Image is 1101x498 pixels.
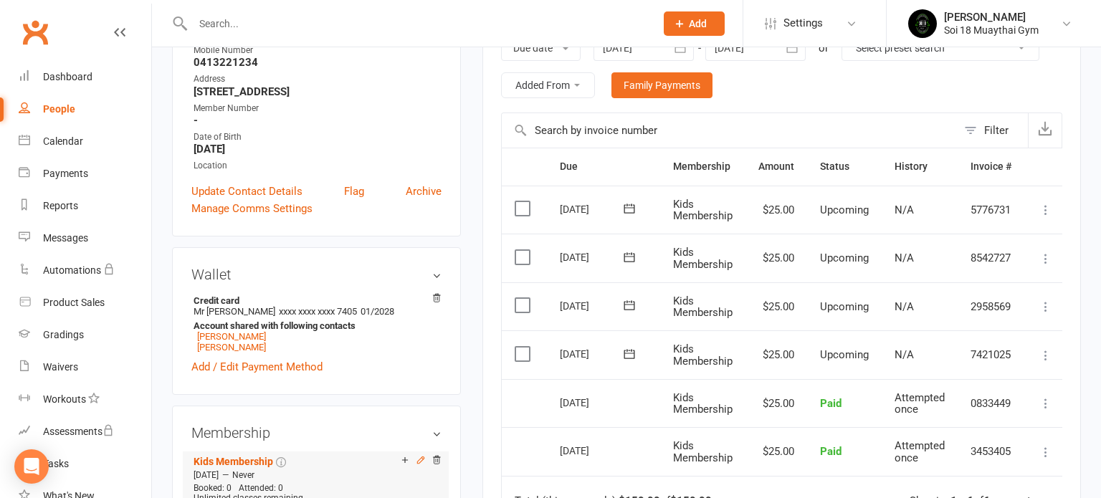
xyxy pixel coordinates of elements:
th: History [882,148,958,185]
div: Product Sales [43,297,105,308]
span: Booked: 0 [194,483,232,493]
a: Family Payments [611,72,712,98]
span: Attended: 0 [239,483,283,493]
input: Search... [189,14,645,34]
div: Filter [984,122,1009,139]
div: Dashboard [43,71,92,82]
span: Attempted once [895,391,945,416]
a: Reports [19,190,151,222]
td: 8542727 [958,234,1024,282]
button: Due date [501,35,581,61]
td: $25.00 [745,282,807,331]
a: Automations [19,254,151,287]
div: [DATE] [560,246,626,268]
div: Assessments [43,426,114,437]
span: Kids Membership [673,391,733,416]
th: Invoice # [958,148,1024,185]
h3: Wallet [191,267,442,282]
li: Mr [PERSON_NAME] [191,293,442,355]
span: [DATE] [194,470,219,480]
a: [PERSON_NAME] [197,331,266,342]
button: Add [664,11,725,36]
span: Settings [783,7,823,39]
a: Flag [344,183,364,200]
div: [DATE] [560,439,626,461]
button: Filter [957,113,1028,148]
strong: - [194,114,442,127]
div: Calendar [43,135,83,147]
div: Workouts [43,393,86,405]
div: Open Intercom Messenger [14,449,49,484]
div: — [190,469,442,481]
a: Kids Membership [194,456,273,467]
span: Paid [820,445,842,458]
a: Gradings [19,319,151,351]
div: Waivers [43,361,78,373]
td: 2958569 [958,282,1024,331]
span: Kids Membership [673,295,733,320]
span: Upcoming [820,203,869,216]
a: Update Contact Details [191,183,302,200]
a: Add / Edit Payment Method [191,358,323,375]
div: Reports [43,200,78,211]
td: 0833449 [958,379,1024,428]
a: Workouts [19,383,151,416]
div: Date of Birth [194,130,442,144]
div: [DATE] [560,391,626,413]
th: Amount [745,148,807,185]
th: Status [807,148,882,185]
td: $25.00 [745,379,807,428]
a: Messages [19,222,151,254]
div: Payments [43,168,88,179]
span: Attempted once [895,439,945,464]
td: $25.00 [745,330,807,379]
div: Location [194,159,442,173]
div: Soi 18 Muaythai Gym [944,24,1039,37]
span: Paid [820,397,842,410]
strong: Account shared with following contacts [194,320,434,331]
div: [DATE] [560,198,626,220]
td: 5776731 [958,186,1024,234]
th: Due [547,148,660,185]
div: or [819,39,829,57]
div: Gradings [43,329,84,340]
a: Dashboard [19,61,151,93]
a: Product Sales [19,287,151,319]
div: [DATE] [560,295,626,317]
th: Membership [660,148,745,185]
a: Waivers [19,351,151,383]
a: Manage Comms Settings [191,200,313,217]
div: Messages [43,232,88,244]
h3: Membership [191,425,442,441]
span: 01/2028 [361,306,394,317]
span: N/A [895,348,914,361]
span: N/A [895,300,914,313]
span: Upcoming [820,300,869,313]
div: Address [194,72,442,86]
button: Added From [501,72,595,98]
span: Never [232,470,254,480]
td: $25.00 [745,427,807,476]
strong: Credit card [194,295,434,306]
span: xxxx xxxx xxxx 7405 [279,306,357,317]
td: $25.00 [745,186,807,234]
td: 7421025 [958,330,1024,379]
div: People [43,103,75,115]
input: Search by invoice number [502,113,957,148]
a: Assessments [19,416,151,448]
span: Add [689,18,707,29]
div: [DATE] [560,343,626,365]
strong: 0413221234 [194,56,442,69]
span: Upcoming [820,252,869,264]
span: N/A [895,203,914,216]
a: Archive [406,183,442,200]
strong: [STREET_ADDRESS] [194,85,442,98]
span: Kids Membership [673,343,733,368]
div: Mobile Number [194,44,442,57]
span: Upcoming [820,348,869,361]
a: Payments [19,158,151,190]
span: N/A [895,252,914,264]
span: Kids Membership [673,439,733,464]
span: Kids Membership [673,198,733,223]
strong: [DATE] [194,143,442,155]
